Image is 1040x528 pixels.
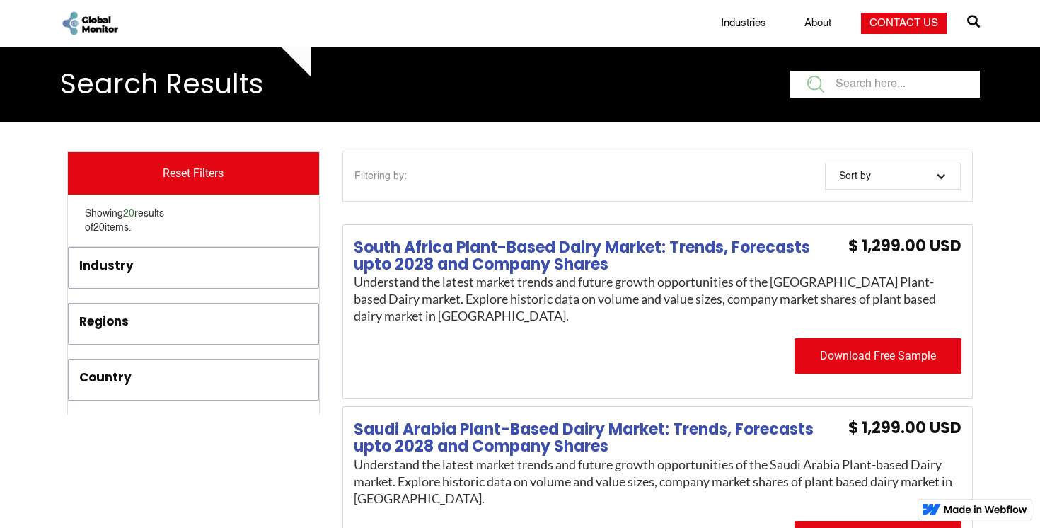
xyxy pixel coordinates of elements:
div: $ 1,299.00 USD [848,421,961,435]
h4: Saudi Arabia Plant-Based Dairy Market: Trends, Forecasts upto 2028 and Company Shares [354,421,834,455]
div: Regions [79,313,129,331]
div: Country [79,369,132,386]
a: About [796,16,840,30]
a: home [60,10,120,37]
a: Contact Us [861,13,947,34]
div: Understand the latest market trends and future growth opportunities of the [GEOGRAPHIC_DATA] Plan... [354,273,961,324]
h4: South Africa Plant-Based Dairy Market: Trends, Forecasts upto 2028 and Company Shares [354,239,834,273]
div: Filtering by: [354,169,407,183]
a: Country [69,360,318,399]
a: South Africa Plant-Based Dairy Market: Trends, Forecasts upto 2028 and Company Shares$ 1,299.00 USD [354,239,961,273]
a: Industries [712,16,775,30]
span: 20 [123,209,134,219]
a:  [967,9,980,38]
a: Regions [69,304,318,343]
div: $ 1,299.00 USD [848,239,961,253]
h1: Search Results [60,69,263,100]
div: Showing results of items. [68,207,319,235]
a: Saudi Arabia Plant-Based Dairy Market: Trends, Forecasts upto 2028 and Company Shares$ 1,299.00 USD [354,421,961,455]
span:  [967,11,980,31]
div: Understand the latest market trends and future growth opportunities of the Saudi Arabia Plant-bas... [354,456,961,507]
span: 20 [93,223,105,233]
a: Reset Filters [68,152,319,195]
img: Made in Webflow [944,505,1027,514]
div: Sort by [825,163,961,190]
div: Industry [79,257,134,275]
div: Download Free Sample [795,338,961,374]
a: Industry [69,248,318,287]
input: Search here... [790,71,980,98]
div: Sort by [839,169,871,183]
